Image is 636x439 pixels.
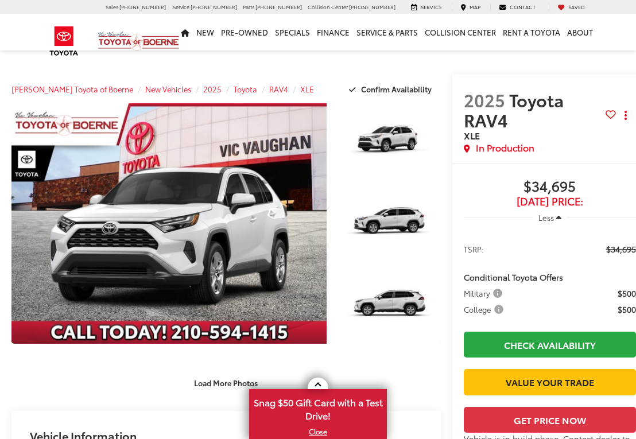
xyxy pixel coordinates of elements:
span: $500 [618,304,636,315]
a: Finance [313,14,353,50]
span: Collision Center [308,3,348,10]
span: Contact [510,3,536,10]
span: Confirm Availability [361,84,432,94]
button: Get Price Now [464,407,636,433]
span: dropdown dots [625,111,627,120]
a: Expand Photo 2 [339,185,440,261]
a: Expand Photo 1 [339,103,440,179]
a: Service & Parts: Opens in a new tab [353,14,421,50]
a: My Saved Vehicles [549,3,594,11]
span: Sales [106,3,118,10]
span: Saved [568,3,585,10]
a: About [564,14,596,50]
span: Snag $50 Gift Card with a Test Drive! [250,390,386,425]
span: Military [464,288,505,299]
a: Collision Center [421,14,499,50]
a: Map [452,3,489,11]
span: Toyota RAV4 [464,87,564,132]
span: [PHONE_NUMBER] [191,3,237,10]
a: RAV4 [269,84,288,94]
span: $500 [618,288,636,299]
span: TSRP: [464,243,484,255]
span: Less [538,212,554,223]
span: $34,695 [606,243,636,255]
a: Service [402,3,451,11]
img: 2025 Toyota RAV4 XLE [338,267,441,344]
button: Actions [616,106,636,126]
a: New [193,14,218,50]
a: Check Availability [464,332,636,358]
span: [PHONE_NUMBER] [119,3,166,10]
a: New Vehicles [145,84,191,94]
img: 2025 Toyota RAV4 XLE [8,103,329,344]
span: Service [173,3,189,10]
button: Less [533,207,567,228]
span: Map [470,3,480,10]
a: Expand Photo 3 [339,267,440,343]
span: Conditional Toyota Offers [464,271,563,283]
button: Confirm Availability [343,79,441,99]
span: $34,695 [464,178,636,196]
a: Toyota [234,84,257,94]
img: Vic Vaughan Toyota of Boerne [98,31,180,51]
img: Toyota [42,22,86,60]
span: XLE [464,129,480,142]
span: Service [421,3,442,10]
a: XLE [300,84,314,94]
a: Expand Photo 0 [11,103,327,344]
a: Home [177,14,193,50]
a: Specials [272,14,313,50]
a: Pre-Owned [218,14,272,50]
a: Contact [490,3,544,11]
a: Rent a Toyota [499,14,564,50]
img: 2025 Toyota RAV4 XLE [338,185,441,262]
span: College [464,304,506,315]
span: [PHONE_NUMBER] [255,3,302,10]
a: [PERSON_NAME] Toyota of Boerne [11,84,133,94]
button: Military [464,288,506,299]
a: Value Your Trade [464,369,636,395]
span: In Production [476,141,534,154]
span: [DATE] Price: [464,196,636,207]
button: Load More Photos [186,373,266,393]
span: [PHONE_NUMBER] [349,3,395,10]
button: College [464,304,507,315]
img: 2025 Toyota RAV4 XLE [338,103,441,180]
span: Parts [243,3,254,10]
a: 2025 [203,84,222,94]
span: 2025 [464,87,505,112]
